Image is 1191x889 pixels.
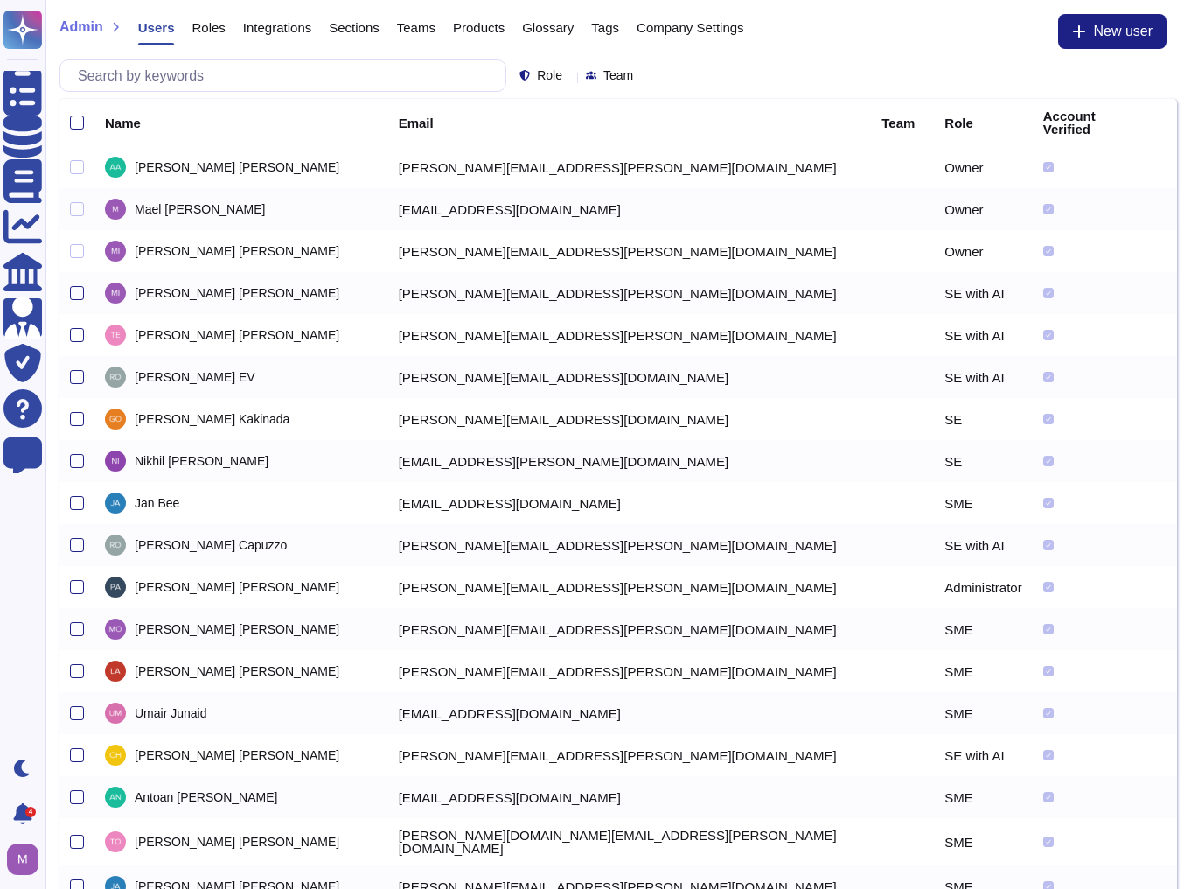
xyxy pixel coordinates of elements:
[388,734,872,776] td: [PERSON_NAME][EMAIL_ADDRESS][PERSON_NAME][DOMAIN_NAME]
[934,272,1032,314] td: SE with AI
[135,749,339,761] span: [PERSON_NAME] [PERSON_NAME]
[105,157,126,178] img: user
[105,199,126,220] img: user
[934,734,1032,776] td: SE with AI
[105,493,126,514] img: user
[135,791,277,803] span: Antoan [PERSON_NAME]
[135,623,339,635] span: [PERSON_NAME] [PERSON_NAME]
[135,581,339,593] span: [PERSON_NAME] [PERSON_NAME]
[135,287,339,299] span: [PERSON_NAME] [PERSON_NAME]
[105,535,126,556] img: user
[934,188,1032,230] td: Owner
[69,60,505,91] input: Search by keywords
[388,566,872,608] td: [PERSON_NAME][EMAIL_ADDRESS][PERSON_NAME][DOMAIN_NAME]
[59,20,103,34] span: Admin
[135,707,207,719] span: Umair Junaid
[397,21,435,34] span: Teams
[934,650,1032,692] td: SME
[934,692,1032,734] td: SME
[388,146,872,188] td: [PERSON_NAME][EMAIL_ADDRESS][PERSON_NAME][DOMAIN_NAME]
[105,831,126,852] img: user
[934,524,1032,566] td: SE with AI
[135,371,255,383] span: [PERSON_NAME] EV
[105,409,126,430] img: user
[105,325,126,346] img: user
[388,272,872,314] td: [PERSON_NAME][EMAIL_ADDRESS][PERSON_NAME][DOMAIN_NAME]
[388,230,872,272] td: [PERSON_NAME][EMAIL_ADDRESS][PERSON_NAME][DOMAIN_NAME]
[135,161,339,173] span: [PERSON_NAME] [PERSON_NAME]
[637,21,744,34] span: Company Settings
[135,413,289,425] span: [PERSON_NAME] Kakinada
[388,188,872,230] td: [EMAIL_ADDRESS][DOMAIN_NAME]
[105,703,126,724] img: user
[105,367,126,388] img: user
[934,482,1032,524] td: SME
[934,356,1032,398] td: SE with AI
[934,776,1032,818] td: SME
[934,440,1032,482] td: SE
[105,283,126,304] img: user
[7,843,38,875] img: user
[135,329,339,341] span: [PERSON_NAME] [PERSON_NAME]
[135,836,339,848] span: [PERSON_NAME] [PERSON_NAME]
[135,497,179,509] span: Jan Bee
[105,787,126,808] img: user
[192,21,225,34] span: Roles
[591,21,619,34] span: Tags
[388,776,872,818] td: [EMAIL_ADDRESS][DOMAIN_NAME]
[537,69,562,81] span: Role
[329,21,380,34] span: Sections
[388,608,872,650] td: [PERSON_NAME][EMAIL_ADDRESS][PERSON_NAME][DOMAIN_NAME]
[388,314,872,356] td: [PERSON_NAME][EMAIL_ADDRESS][PERSON_NAME][DOMAIN_NAME]
[135,455,268,467] span: Nikhil [PERSON_NAME]
[1093,24,1153,38] span: New user
[388,692,872,734] td: [EMAIL_ADDRESS][DOMAIN_NAME]
[138,21,175,34] span: Users
[3,840,51,878] button: user
[934,566,1032,608] td: Administrator
[135,203,265,215] span: Mael [PERSON_NAME]
[388,398,872,440] td: [PERSON_NAME][EMAIL_ADDRESS][DOMAIN_NAME]
[603,69,633,81] span: Team
[243,21,311,34] span: Integrations
[388,440,872,482] td: [EMAIL_ADDRESS][PERSON_NAME][DOMAIN_NAME]
[453,21,505,34] span: Products
[388,818,872,865] td: [PERSON_NAME][DOMAIN_NAME][EMAIL_ADDRESS][PERSON_NAME][DOMAIN_NAME]
[135,245,339,257] span: [PERSON_NAME] [PERSON_NAME]
[105,451,126,472] img: user
[934,398,1032,440] td: SE
[934,818,1032,865] td: SME
[934,314,1032,356] td: SE with AI
[135,539,287,551] span: [PERSON_NAME] Capuzzo
[934,230,1032,272] td: Owner
[105,577,126,598] img: user
[388,482,872,524] td: [EMAIL_ADDRESS][DOMAIN_NAME]
[388,356,872,398] td: [PERSON_NAME][EMAIL_ADDRESS][DOMAIN_NAME]
[388,650,872,692] td: [PERSON_NAME][EMAIL_ADDRESS][PERSON_NAME][DOMAIN_NAME]
[522,21,574,34] span: Glossary
[25,807,36,817] div: 4
[105,241,126,262] img: user
[105,661,126,682] img: user
[135,665,339,677] span: [PERSON_NAME] [PERSON_NAME]
[934,146,1032,188] td: Owner
[1058,14,1167,49] button: New user
[934,608,1032,650] td: SME
[105,619,126,640] img: user
[105,745,126,766] img: user
[388,524,872,566] td: [PERSON_NAME][EMAIL_ADDRESS][PERSON_NAME][DOMAIN_NAME]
